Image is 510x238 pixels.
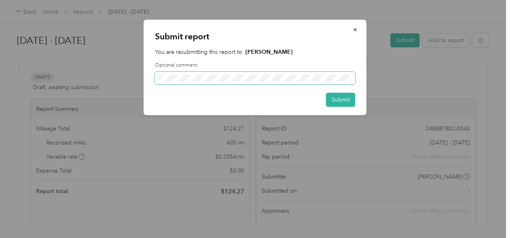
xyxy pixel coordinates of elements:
iframe: Everlance-gr Chat Button Frame [465,193,510,238]
label: Optional comment [155,62,355,69]
button: Submit [326,93,355,107]
strong: [PERSON_NAME] [245,49,293,55]
p: You are resubmitting this report to: [155,48,355,56]
p: Submit report [155,31,355,42]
